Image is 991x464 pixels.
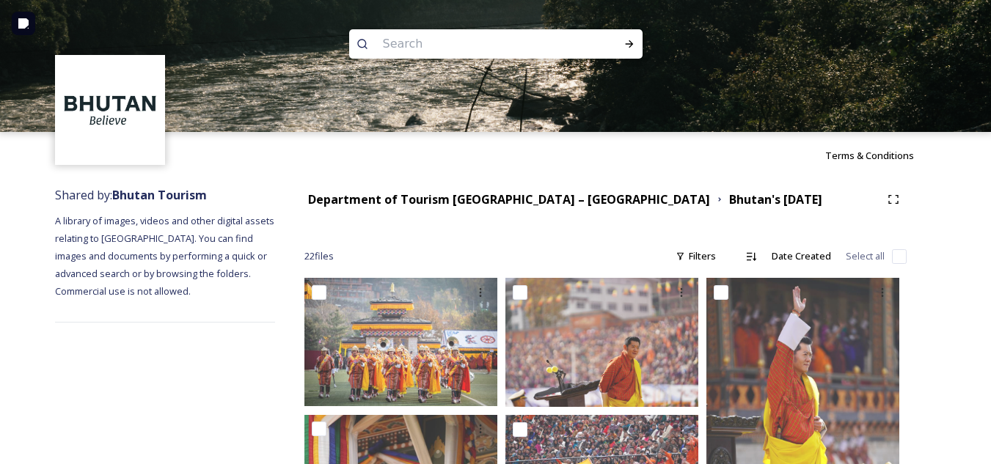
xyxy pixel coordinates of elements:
[846,249,885,263] span: Select all
[825,149,914,162] span: Terms & Conditions
[376,28,577,60] input: Search
[825,147,936,164] a: Terms & Conditions
[55,187,207,203] span: Shared by:
[764,242,838,270] div: Date Created
[668,242,723,270] div: Filters
[57,57,164,163] img: BT_Logo_BB_Lockup_CMYK_High%2520Res.jpg
[304,278,497,406] img: Bhutan National Day3.jpg
[55,214,277,298] span: A library of images, videos and other digital assets relating to [GEOGRAPHIC_DATA]. You can find ...
[505,278,698,406] img: Bhutan National Day17.jpg
[308,191,710,207] strong: Department of Tourism [GEOGRAPHIC_DATA] – [GEOGRAPHIC_DATA]
[304,249,334,263] span: 22 file s
[112,187,207,203] strong: Bhutan Tourism
[729,191,822,207] strong: Bhutan's [DATE]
